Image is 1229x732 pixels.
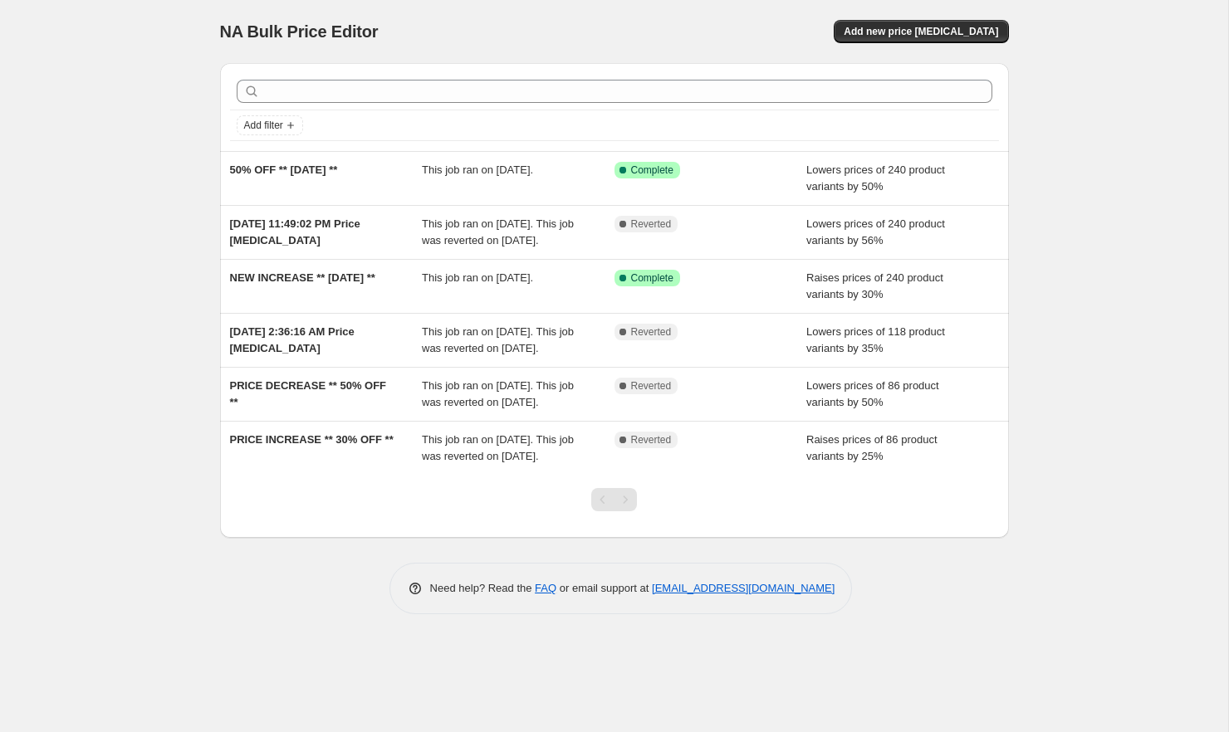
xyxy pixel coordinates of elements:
span: Reverted [631,433,672,447]
a: [EMAIL_ADDRESS][DOMAIN_NAME] [652,582,835,594]
span: This job ran on [DATE]. [422,271,533,284]
span: Lowers prices of 86 product variants by 50% [806,379,939,408]
span: PRICE DECREASE ** 50% OFF ** [230,379,387,408]
span: Raises prices of 240 product variants by 30% [806,271,943,300]
span: 50% OFF ** [DATE] ** [230,163,338,176]
span: Raises prices of 86 product variants by 25% [806,433,938,462]
span: This job ran on [DATE]. [422,163,533,176]
a: FAQ [535,582,556,594]
span: [DATE] 2:36:16 AM Price [MEDICAL_DATA] [230,325,355,354]
span: PRICE INCREASE ** 30% OFF ** [230,433,394,446]
span: This job ran on [DATE]. This job was reverted on [DATE]. [422,217,574,246]
span: This job ran on [DATE]. This job was reverted on [DATE]. [422,325,574,354]
nav: Pagination [591,488,637,511]
span: Add filter [244,119,283,132]
button: Add filter [237,115,303,135]
span: Lowers prices of 118 product variants by 35% [806,325,945,354]
span: Add new price [MEDICAL_DATA] [844,25,998,38]
span: NEW INCREASE ** [DATE] ** [230,271,375,284]
span: [DATE] 11:49:02 PM Price [MEDICAL_DATA] [230,217,360,246]
span: Reverted [631,217,672,231]
span: This job ran on [DATE]. This job was reverted on [DATE]. [422,433,574,462]
span: Lowers prices of 240 product variants by 50% [806,163,945,193]
span: Lowers prices of 240 product variants by 56% [806,217,945,246]
span: Complete [631,163,673,177]
span: Need help? Read the [430,582,536,594]
span: or email support at [556,582,652,594]
span: Reverted [631,325,672,339]
span: Reverted [631,379,672,393]
span: This job ran on [DATE]. This job was reverted on [DATE]. [422,379,574,408]
button: Add new price [MEDICAL_DATA] [834,20,1008,43]
span: NA Bulk Price Editor [220,22,379,41]
span: Complete [631,271,673,285]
